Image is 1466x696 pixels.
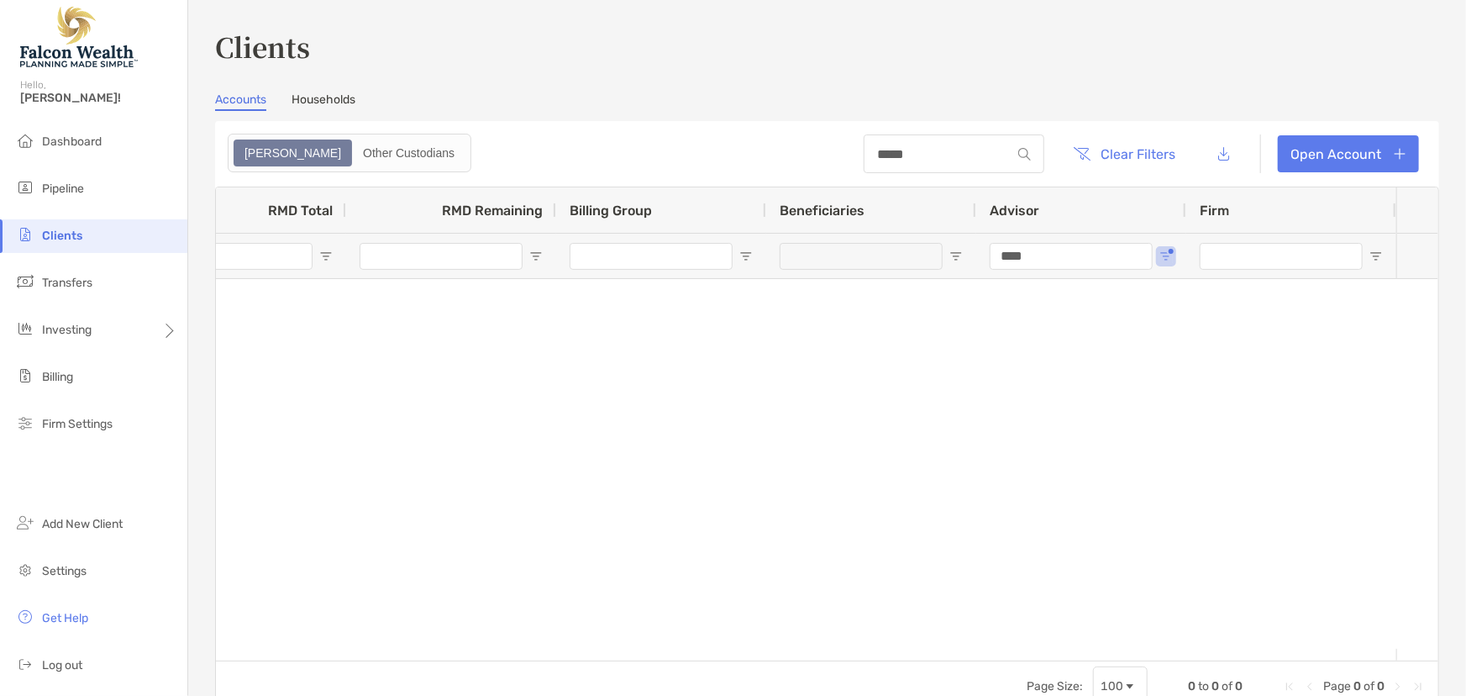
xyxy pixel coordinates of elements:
span: 0 [1353,679,1361,693]
img: transfers icon [15,272,35,292]
img: clients icon [15,224,35,245]
div: Page Size: [1027,679,1083,693]
span: Transfers [42,276,92,290]
span: Beneficiaries [780,203,864,219]
span: 0 [1377,679,1385,693]
div: Other Custodians [354,141,464,165]
img: billing icon [15,366,35,386]
img: input icon [1018,148,1031,161]
span: Add New Client [42,517,123,531]
button: Clear Filters [1061,135,1189,172]
div: Zoe [235,141,350,165]
span: to [1198,679,1209,693]
span: Advisor [990,203,1039,219]
button: Open Filter Menu [949,250,963,263]
span: Log out [42,658,82,672]
div: Last Page [1411,680,1425,693]
img: Falcon Wealth Planning Logo [20,7,138,67]
img: firm-settings icon [15,413,35,433]
a: Open Account [1278,135,1419,172]
span: Billing [42,370,73,384]
img: pipeline icon [15,177,35,198]
div: segmented control [228,134,471,172]
span: Firm Settings [42,417,113,431]
div: Previous Page [1303,680,1316,693]
span: Billing Group [570,203,652,219]
input: RMD Total Filter Input [150,243,313,270]
div: First Page [1283,680,1296,693]
img: get-help icon [15,607,35,627]
span: 0 [1211,679,1219,693]
img: add_new_client icon [15,513,35,533]
button: Open Filter Menu [319,250,333,263]
button: Open Filter Menu [1369,250,1383,263]
span: Clients [42,229,82,243]
span: Settings [42,564,87,578]
input: Advisor Filter Input [990,243,1153,270]
span: Investing [42,323,92,337]
span: Firm [1200,203,1229,219]
span: of [1364,679,1374,693]
span: Pipeline [42,182,84,196]
img: logout icon [15,654,35,674]
img: dashboard icon [15,130,35,150]
span: RMD Total [268,203,333,219]
a: Households [292,92,355,111]
input: Firm Filter Input [1200,243,1363,270]
span: Get Help [42,611,88,625]
input: RMD Remaining Filter Input [360,243,523,270]
span: Dashboard [42,134,102,149]
img: investing icon [15,319,35,339]
button: Open Filter Menu [529,250,543,263]
button: Open Filter Menu [739,250,753,263]
span: Page [1323,679,1351,693]
span: RMD Remaining [442,203,543,219]
div: 100 [1101,679,1123,693]
input: Billing Group Filter Input [570,243,733,270]
h3: Clients [215,27,1439,66]
span: 0 [1188,679,1195,693]
img: settings icon [15,560,35,580]
span: of [1222,679,1232,693]
button: Open Filter Menu [1159,250,1173,263]
a: Accounts [215,92,266,111]
span: [PERSON_NAME]! [20,91,177,105]
span: 0 [1235,679,1243,693]
div: Next Page [1391,680,1405,693]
